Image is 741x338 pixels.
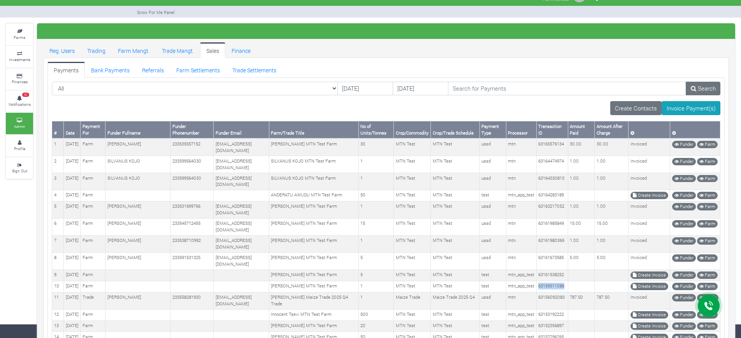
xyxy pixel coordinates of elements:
td: ussd [479,201,506,218]
a: Reg. Users [43,42,81,58]
td: Trade [81,292,105,309]
a: Create Invoice [630,192,668,199]
a: Funder [672,322,696,330]
td: Farm [81,235,105,252]
td: 787.50 [568,292,594,309]
td: 4 [52,190,64,201]
td: 63164474974 [536,156,568,173]
td: [DATE] [64,320,81,332]
td: Innocent Tsevi MTN Test Farm [269,309,358,320]
td: 63152356897 [536,320,568,332]
td: 233535557152 [170,138,214,156]
a: Create Invoice [630,322,668,330]
td: 1 [52,138,64,156]
small: Sign Out [12,168,27,173]
td: 63165576134 [536,138,568,156]
a: Investments [6,46,33,67]
td: Invoiced [629,252,670,270]
td: 30.00 [568,138,594,156]
a: Profile [6,135,33,156]
small: Investments [9,57,30,62]
td: [PERSON_NAME] MTN Test Farm [269,252,358,270]
a: Create Contacts [610,101,662,115]
td: [EMAIL_ADDRESS][DOMAIN_NAME] [214,173,269,190]
td: mtn [506,173,536,190]
td: 233558281930 [170,292,214,309]
a: Bank Payments [85,62,136,77]
td: 233591531325 [170,252,214,270]
td: 63159511086 [536,281,568,292]
a: Funder [672,203,696,210]
a: Funder [672,175,696,182]
td: Farm [81,173,105,190]
a: Funder [672,311,696,319]
td: SILVANUS KOJO [105,156,170,173]
th: Amount After Charge [595,121,629,138]
td: [PERSON_NAME] MTN Test Farm [269,235,358,252]
td: MTN Test [431,190,479,201]
td: ussd [479,173,506,190]
td: Invoiced [629,218,670,235]
td: SILVANUS KOJO MTN Test Farm [269,173,358,190]
a: Create Invoice [630,311,668,319]
td: MTN Test [431,218,479,235]
td: 233531699766 [170,201,214,218]
td: 3 [52,173,64,190]
th: # [52,121,64,138]
td: mtn [506,218,536,235]
td: 233538710992 [170,235,214,252]
td: MTN Test [431,270,479,281]
td: 63161985849 [536,218,568,235]
td: Invoiced [629,138,670,156]
th: Farm/Trade Title [269,121,358,138]
td: 1.00 [568,173,594,190]
td: 15 [358,218,394,235]
a: 62 Notifications [6,91,33,112]
a: Farm [697,141,718,148]
td: ussd [479,252,506,270]
td: [PERSON_NAME] MTN Test Farm [269,138,358,156]
td: [DATE] [64,156,81,173]
td: 2 [52,156,64,173]
td: [DATE] [64,190,81,201]
td: Maize Trade [394,292,431,309]
td: 233545712455 [170,218,214,235]
a: Finances [6,68,33,90]
small: Grow For Me Panel [137,9,175,15]
a: Funder [672,294,696,301]
a: Farm [697,203,718,210]
th: Payment Type [479,121,506,138]
a: Referrals [136,62,170,77]
td: 1.00 [595,156,629,173]
a: Farm [697,158,718,165]
td: mtn_app_test [506,190,536,201]
td: Invoiced [629,173,670,190]
td: 30 [358,138,394,156]
td: [PERSON_NAME] [105,201,170,218]
td: Farm [81,138,105,156]
td: ussd [479,156,506,173]
td: 1 [358,173,394,190]
small: Finances [12,79,28,84]
td: 12 [52,309,64,320]
td: SILVANUS KOJO [105,173,170,190]
td: 1 [358,156,394,173]
a: Farm Settlements [170,62,226,77]
td: MTN Test [394,138,431,156]
a: Funder [672,141,696,148]
a: Farm Mangt. [112,42,156,58]
td: test [479,309,506,320]
td: 8 [52,252,64,270]
td: Farm [81,156,105,173]
a: Create Invoice [630,283,668,290]
a: Funder [672,271,696,279]
td: MTN Test [431,252,479,270]
td: MTN Test [431,235,479,252]
td: mtn [506,201,536,218]
td: 1.00 [568,235,594,252]
td: 15.00 [595,218,629,235]
td: [PERSON_NAME] [105,235,170,252]
td: 5.00 [595,252,629,270]
td: [DATE] [64,309,81,320]
a: Funder [672,283,696,290]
